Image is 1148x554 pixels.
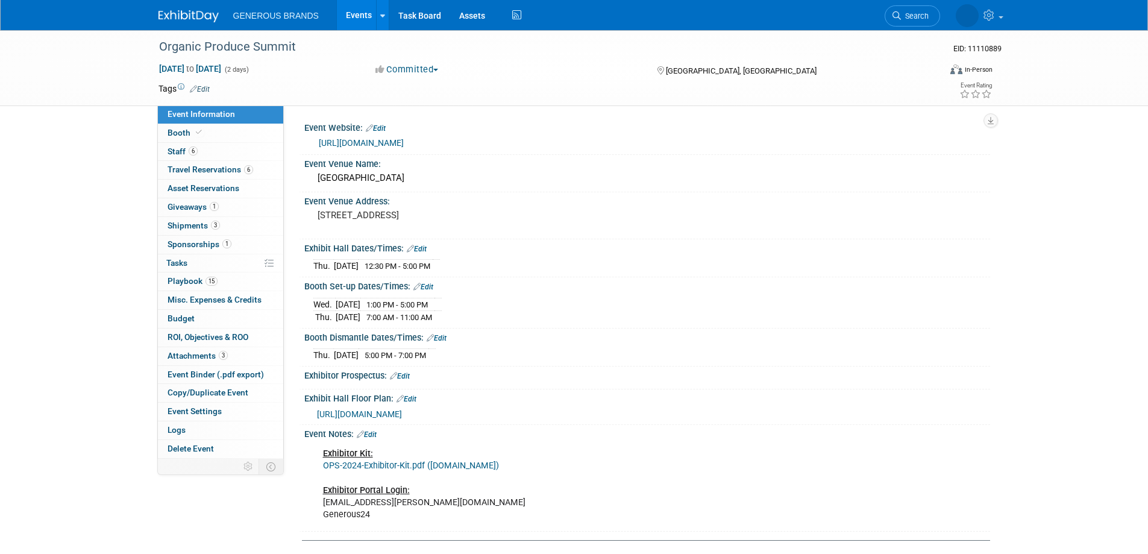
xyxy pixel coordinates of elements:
a: [URL][DOMAIN_NAME] [319,138,404,148]
a: Edit [190,85,210,93]
div: Event Venue Name: [304,155,990,170]
td: Thu. [313,260,334,272]
div: [EMAIL_ADDRESS][PERSON_NAME][DOMAIN_NAME] Generous24 [315,442,858,526]
a: Tasks [158,254,283,272]
div: [GEOGRAPHIC_DATA] [313,169,981,187]
span: 15 [205,277,218,286]
span: Copy/Duplicate Event [168,388,248,397]
i: Booth reservation complete [196,129,202,136]
a: Asset Reservations [158,180,283,198]
span: Event Binder (.pdf export) [168,370,264,379]
td: Thu. [313,311,336,324]
span: [GEOGRAPHIC_DATA], [GEOGRAPHIC_DATA] [666,66,817,75]
b: Exhibitor Portal Login: [323,485,410,496]
img: Format-Inperson.png [950,65,962,74]
div: Event Format [869,63,993,81]
a: Logs [158,421,283,439]
span: [DATE] [DATE] [158,63,222,74]
a: Edit [407,245,427,253]
span: 12:30 PM - 5:00 PM [365,262,430,271]
a: Travel Reservations6 [158,161,283,179]
div: Organic Produce Summit [155,36,922,58]
a: Copy/Duplicate Event [158,384,283,402]
span: 3 [219,351,228,360]
span: (2 days) [224,66,249,74]
b: Exhibitor Kit: [323,449,373,459]
a: Booth [158,124,283,142]
span: Event Settings [168,406,222,416]
a: Staff6 [158,143,283,161]
a: Event Settings [158,403,283,421]
span: Attachments [168,351,228,360]
div: Booth Dismantle Dates/Times: [304,329,990,344]
span: Budget [168,313,195,323]
span: Search [861,11,888,20]
a: Event Binder (.pdf export) [158,366,283,384]
div: In-Person [964,65,993,74]
img: ExhibitDay [158,10,219,22]
span: Sponsorships [168,239,231,249]
td: Toggle Event Tabs [259,459,283,474]
span: Shipments [168,221,220,230]
td: [DATE] [336,311,360,324]
span: Event ID: 11110889 [953,44,1002,53]
a: Edit [357,430,377,439]
a: Edit [366,124,386,133]
img: Chase Adams [915,7,979,20]
a: Sponsorships1 [158,236,283,254]
a: Event Information [158,105,283,124]
span: Logs [168,425,186,435]
a: ROI, Objectives & ROO [158,329,283,347]
a: [URL][DOMAIN_NAME] [317,409,402,419]
span: Staff [168,146,198,156]
div: Event Notes: [304,425,990,441]
span: Travel Reservations [168,165,253,174]
td: Thu. [313,349,334,362]
span: 6 [244,165,253,174]
div: Booth Set-up Dates/Times: [304,277,990,293]
span: GENEROUS BRANDS [233,11,319,20]
span: Booth [168,128,204,137]
td: [DATE] [334,349,359,362]
td: Tags [158,83,210,95]
a: Playbook15 [158,272,283,291]
span: Event Information [168,109,235,119]
div: Event Website: [304,119,990,134]
div: Exhibit Hall Dates/Times: [304,239,990,255]
a: Edit [397,395,416,403]
span: 6 [189,146,198,156]
div: Exhibit Hall Floor Plan: [304,389,990,405]
td: Personalize Event Tab Strip [238,459,259,474]
span: Misc. Expenses & Credits [168,295,262,304]
td: [DATE] [334,260,359,272]
span: Delete Event [168,444,214,453]
span: 7:00 AM - 11:00 AM [366,313,432,322]
a: Budget [158,310,283,328]
span: 5:00 PM - 7:00 PM [365,351,426,360]
a: Delete Event [158,440,283,458]
a: Edit [390,372,410,380]
span: to [184,64,196,74]
span: 3 [211,221,220,230]
span: Tasks [166,258,187,268]
button: Committed [371,63,443,76]
span: 1:00 PM - 5:00 PM [366,300,428,309]
a: OPS-2024-Exhibitor-Kit.pdf ([DOMAIN_NAME]) [323,461,499,471]
span: 1 [210,202,219,211]
td: Wed. [313,298,336,311]
div: Exhibitor Prospectus: [304,367,990,382]
pre: [STREET_ADDRESS] [318,210,577,221]
span: 1 [222,239,231,248]
div: Event Rating [959,83,992,89]
a: Edit [427,334,447,342]
span: ROI, Objectives & ROO [168,332,248,342]
td: [DATE] [336,298,360,311]
span: Asset Reservations [168,183,239,193]
span: Playbook [168,276,218,286]
a: Misc. Expenses & Credits [158,291,283,309]
a: Giveaways1 [158,198,283,216]
a: Edit [413,283,433,291]
a: Shipments3 [158,217,283,235]
span: Giveaways [168,202,219,212]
